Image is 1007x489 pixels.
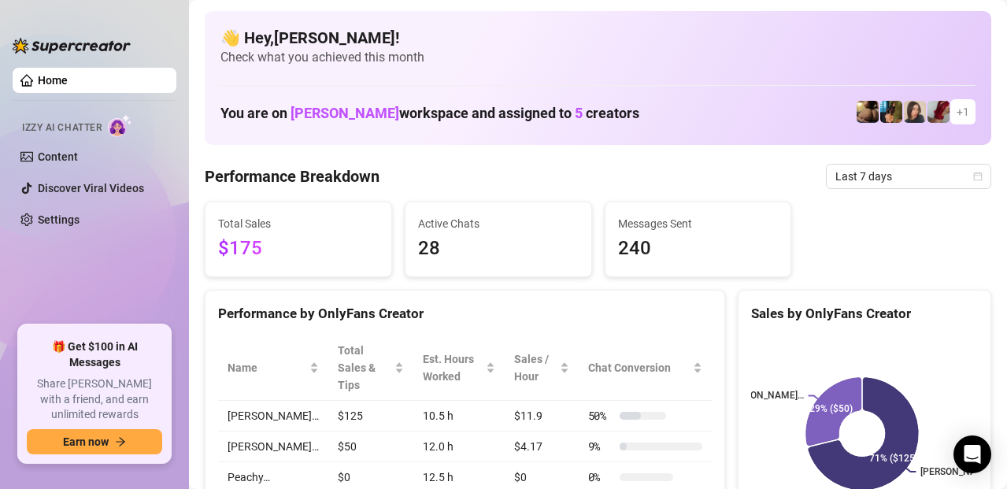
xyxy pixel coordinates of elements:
span: Share [PERSON_NAME] with a friend, and earn unlimited rewards [27,376,162,423]
span: Chat Conversion [588,359,690,376]
div: Open Intercom Messenger [953,435,991,473]
img: logo-BBDzfeDw.svg [13,38,131,54]
td: 10.5 h [413,401,505,432]
span: 🎁 Get $100 in AI Messages [27,339,162,370]
span: Izzy AI Chatter [22,120,102,135]
span: Check what you achieved this month [220,49,976,66]
h1: You are on workspace and assigned to creators [220,105,639,122]
td: [PERSON_NAME]… [218,432,328,462]
span: 50 % [588,407,613,424]
img: Nina [904,101,926,123]
span: 0 % [588,469,613,486]
text: [PERSON_NAME]… [921,467,1000,478]
td: 12.0 h [413,432,505,462]
span: arrow-right [115,436,126,447]
span: $175 [218,234,379,264]
span: calendar [973,172,983,181]
span: Earn now [63,435,109,448]
img: Milly [880,101,902,123]
h4: Performance Breakdown [205,165,379,187]
span: 240 [618,234,779,264]
span: [PERSON_NAME] [291,105,399,121]
span: Active Chats [418,215,579,232]
td: $125 [328,401,413,432]
span: Last 7 days [835,165,982,188]
td: $11.9 [505,401,578,432]
a: Settings [38,213,80,226]
div: Sales by OnlyFans Creator [751,303,978,324]
div: Performance by OnlyFans Creator [218,303,712,324]
th: Chat Conversion [579,335,712,401]
a: Discover Viral Videos [38,182,144,194]
a: Home [38,74,68,87]
span: Total Sales & Tips [338,342,391,394]
th: Name [218,335,328,401]
span: 28 [418,234,579,264]
img: Esme [927,101,950,123]
a: Content [38,150,78,163]
div: Est. Hours Worked [423,350,483,385]
img: AI Chatter [108,114,132,137]
span: Sales / Hour [514,350,556,385]
td: $4.17 [505,432,578,462]
span: 9 % [588,438,613,455]
span: Messages Sent [618,215,779,232]
td: [PERSON_NAME]… [218,401,328,432]
button: Earn nowarrow-right [27,429,162,454]
span: Total Sales [218,215,379,232]
text: [PERSON_NAME]… [724,391,803,402]
span: 5 [575,105,583,121]
span: Name [228,359,306,376]
th: Total Sales & Tips [328,335,413,401]
td: $50 [328,432,413,462]
h4: 👋 Hey, [PERSON_NAME] ! [220,27,976,49]
img: Peachy [857,101,879,123]
th: Sales / Hour [505,335,578,401]
span: + 1 [957,103,969,120]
